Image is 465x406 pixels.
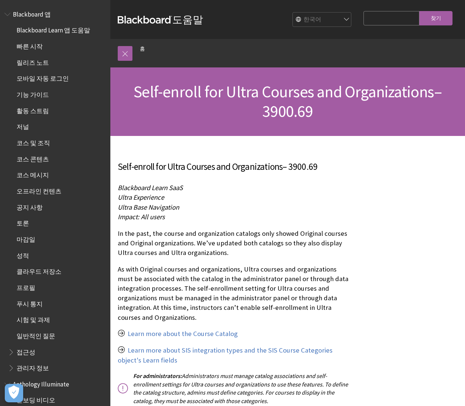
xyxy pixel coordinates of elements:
p: Administrators must manage catalog associations and self-enrollment settings for Ultra courses an... [118,372,349,405]
span: Blackboard 앱 [13,8,51,18]
span: 마감일 [17,233,35,243]
span: Self-enroll for Ultra Courses and Organizations– 3900.69 [134,81,442,121]
span: 토론 [17,217,29,227]
span: 코스 콘텐츠 [17,153,49,163]
span: 접근성 [17,346,35,356]
select: Site Language Selector [293,13,352,27]
span: 저널 [17,121,29,131]
span: 기능 가이드 [17,88,49,98]
strong: Blackboard [118,16,172,24]
nav: Book outline for Blackboard App Help [4,8,106,374]
span: Blackboard Learn 앱 도움말 [17,24,90,34]
span: 프로필 [17,281,35,291]
span: 활동 스트림 [17,105,49,115]
a: Learn more about SIS integration types and the SIS Course Categories object's Learn fields [118,346,333,364]
span: 오프라인 컨텐츠 [17,185,61,195]
span: 일반적인 질문 [17,330,55,340]
span: 푸시 통지 [17,298,43,308]
span: Blackboard Learn SaaS Ultra Experience Ultra Base Navigation Impact: All users [118,183,183,221]
span: For administrators: [133,372,182,379]
span: 코스 및 조직 [17,137,50,147]
span: 온보딩 비디오 [17,394,55,404]
button: 개방형 기본 설정 [5,384,23,402]
span: 빠른 시작 [17,40,43,50]
a: Learn more about the Course Catalog [128,329,238,338]
p: As with Original courses and organizations, Ultra courses and organizations must be associated wi... [118,265,349,322]
span: 성적 [17,249,29,259]
span: 릴리즈 노트 [17,56,49,66]
span: 모바일 자동 로그인 [17,73,69,83]
span: 코스 메시지 [17,169,49,179]
span: 시험 및 과제 [17,314,50,323]
input: 찾기 [419,11,452,25]
span: Anthology Illuminate [13,378,69,388]
a: 홈 [140,44,145,53]
span: 클라우드 저장소 [17,266,61,276]
a: Blackboard도움말 [118,13,203,26]
p: In the past, the course and organization catalogs only showed Original courses and Original organ... [118,229,349,258]
h3: Self-enroll for Ultra Courses and Organizations– 3900.69 [118,160,349,174]
span: 관리자 정보 [17,362,49,372]
span: 공지 사항 [17,201,43,211]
